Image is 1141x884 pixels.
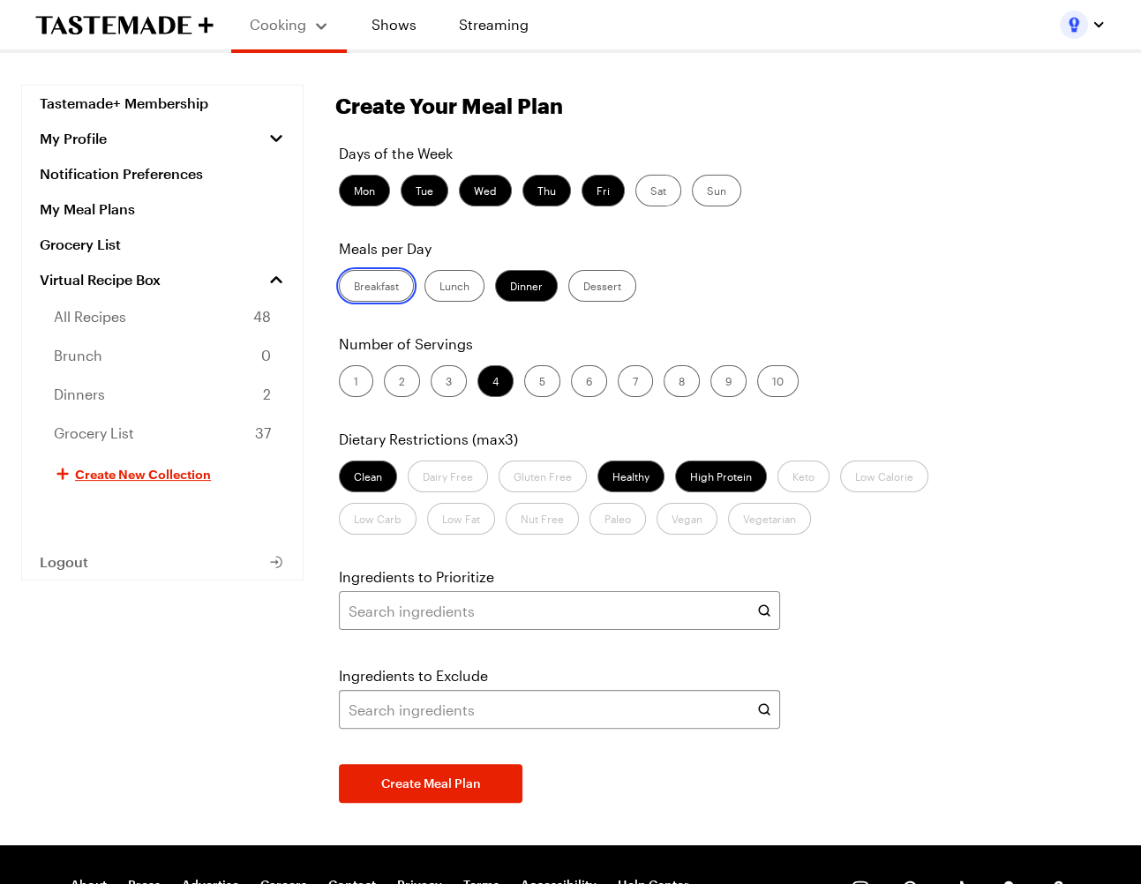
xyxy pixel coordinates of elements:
span: Cooking [250,16,306,33]
button: My Profile [22,121,303,156]
input: Search ingredients [339,690,780,729]
a: My Meal Plans [22,191,303,227]
span: Logout [40,553,88,571]
label: Low Fat [427,503,495,535]
span: 48 [253,306,271,327]
a: Virtual Recipe Box [22,262,303,297]
label: 6 [571,365,607,397]
label: Fri [582,175,625,206]
label: 10 [757,365,799,397]
span: Virtual Recipe Box [40,271,161,288]
span: Create Meal Plan [381,775,481,792]
button: Create Meal Plan [339,764,522,803]
span: Dinners [54,384,105,405]
label: Gluten Free [499,461,587,492]
span: All Recipes [54,306,126,327]
label: 3 [431,365,467,397]
label: Low Calorie [840,461,928,492]
a: Brunch0 [22,336,303,375]
a: Grocery List [22,227,303,262]
label: Ingredients to Prioritize [339,566,494,588]
label: 5 [524,365,560,397]
span: My Profile [40,130,107,147]
p: Meals per Day [339,238,1120,259]
p: Dietary Restrictions (max 3 ) [339,429,932,450]
label: Mon [339,175,390,206]
label: Paleo [589,503,646,535]
label: 2 [384,365,420,397]
span: 37 [255,423,271,444]
span: Brunch [54,345,102,366]
label: Keto [777,461,829,492]
img: Profile picture [1060,11,1088,39]
label: Lunch [424,270,484,302]
a: To Tastemade Home Page [35,15,214,35]
label: Vegetarian [728,503,811,535]
label: Clean [339,461,397,492]
span: Grocery List [54,423,134,444]
label: Sun [692,175,741,206]
label: Dairy Free [408,461,488,492]
span: 0 [261,345,271,366]
span: Create New Collection [75,465,211,483]
label: High Protein [675,461,767,492]
a: Notification Preferences [22,156,303,191]
a: Dinners2 [22,375,303,414]
label: Thu [522,175,571,206]
a: Grocery List37 [22,414,303,453]
label: Low Carb [339,503,417,535]
label: Dinner [495,270,558,302]
button: Create New Collection [22,453,303,495]
label: Wed [459,175,512,206]
a: Tastemade+ Membership [22,86,303,121]
label: 4 [477,365,514,397]
label: 7 [618,365,653,397]
label: Ingredients to Exclude [339,665,488,686]
span: 2 [263,384,271,405]
label: Nut Free [506,503,579,535]
label: Sat [635,175,681,206]
label: Breakfast [339,270,414,302]
p: Number of Servings [339,333,932,355]
label: Dessert [568,270,636,302]
button: Profile picture [1060,11,1106,39]
label: Vegan [657,503,717,535]
a: All Recipes48 [22,297,303,336]
p: Days of the Week [339,143,1120,164]
button: Logout [22,544,303,580]
label: Tue [401,175,448,206]
label: Healthy [597,461,664,492]
label: 1 [339,365,373,397]
input: Search ingredients [339,591,780,630]
label: 9 [710,365,747,397]
button: Cooking [249,7,329,42]
label: 8 [664,365,700,397]
h1: Create Your Meal Plan [335,94,1120,118]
